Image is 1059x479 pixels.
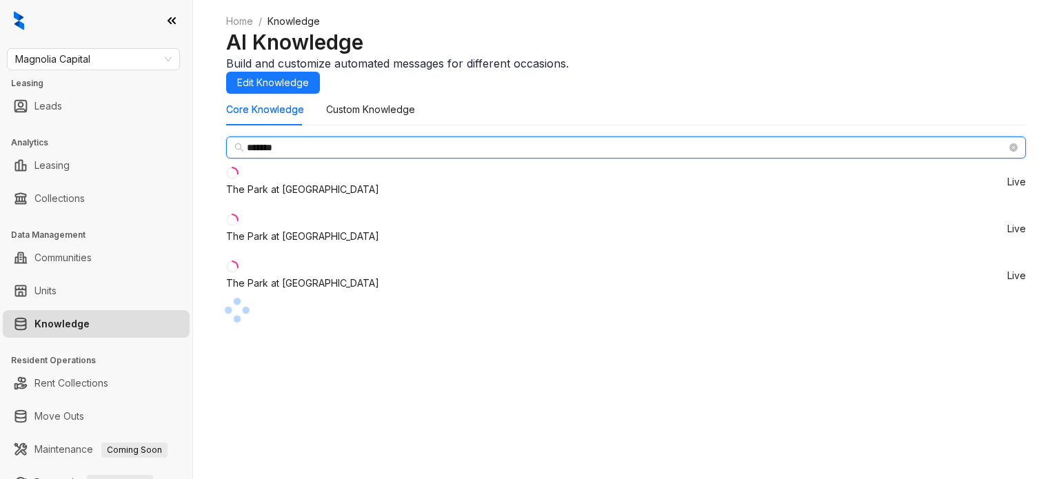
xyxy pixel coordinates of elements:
li: Leads [3,92,190,120]
li: Rent Collections [3,369,190,397]
li: Units [3,277,190,305]
div: The Park at [GEOGRAPHIC_DATA] [226,276,379,291]
img: logo [14,11,24,30]
div: Core Knowledge [226,102,304,117]
li: Collections [3,185,190,212]
h3: Leasing [11,77,192,90]
div: Build and customize automated messages for different occasions. [226,55,1026,72]
a: Units [34,277,57,305]
h3: Analytics [11,136,192,149]
span: close-circle [1009,143,1018,152]
h2: AI Knowledge [226,29,1026,55]
li: / [259,14,262,29]
div: The Park at [GEOGRAPHIC_DATA] [226,229,379,244]
a: Rent Collections [34,369,108,397]
a: Leasing [34,152,70,179]
a: Home [223,14,256,29]
span: Edit Knowledge [237,75,309,90]
span: Coming Soon [101,442,168,458]
div: The Park at [GEOGRAPHIC_DATA] [226,182,379,197]
h3: Data Management [11,229,192,241]
a: Move Outs [34,402,84,430]
span: Live [1007,271,1026,281]
span: Knowledge [268,15,320,27]
li: Communities [3,244,190,272]
a: Leads [34,92,62,120]
li: Knowledge [3,310,190,338]
li: Move Outs [3,402,190,430]
button: Edit Knowledge [226,72,320,94]
span: Live [1007,224,1026,234]
a: Collections [34,185,85,212]
a: Communities [34,244,92,272]
h3: Resident Operations [11,354,192,367]
li: Leasing [3,152,190,179]
a: Knowledge [34,310,90,338]
span: Magnolia Capital [15,49,172,70]
span: search [234,143,244,152]
span: Live [1007,177,1026,187]
div: Custom Knowledge [326,102,415,117]
li: Maintenance [3,436,190,463]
